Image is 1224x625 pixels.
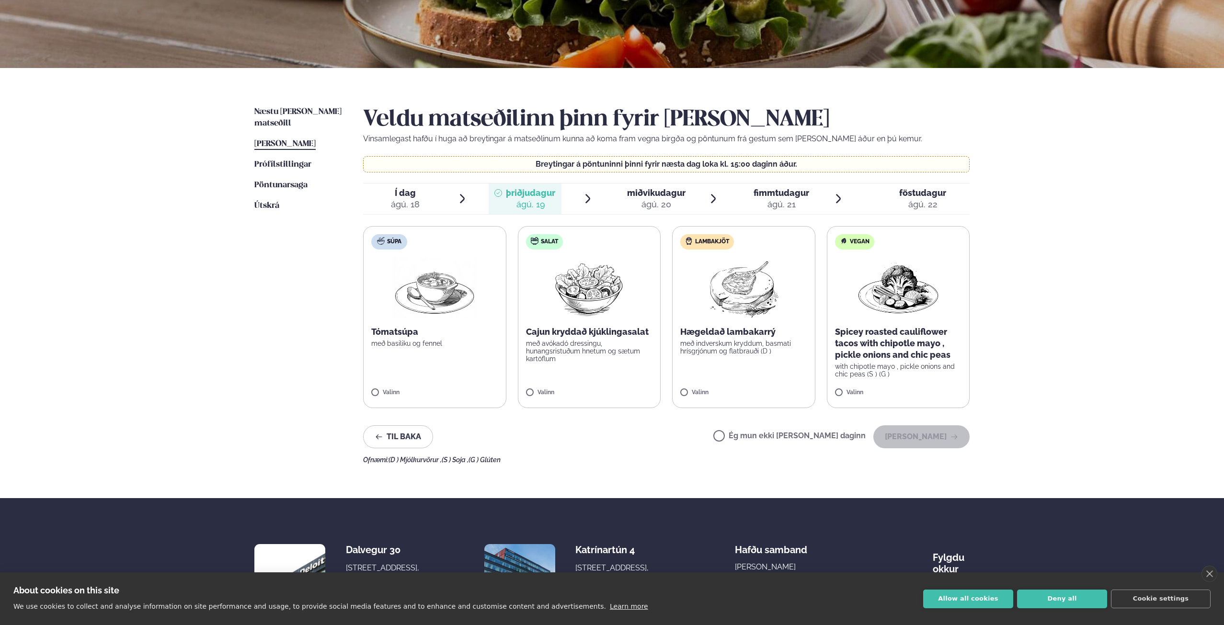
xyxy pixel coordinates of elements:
p: Breytingar á pöntuninni þinni fyrir næsta dag loka kl. 15:00 daginn áður. [373,160,960,168]
img: Soup.png [392,257,477,318]
span: (D ) Mjólkurvörur , [389,456,442,464]
img: Vegan.svg [840,237,847,245]
p: með basiliku og fennel [371,340,498,347]
div: ágú. 20 [627,199,686,210]
div: ágú. 19 [506,199,555,210]
span: Vegan [850,238,869,246]
div: [STREET_ADDRESS], [GEOGRAPHIC_DATA] [346,562,422,585]
strong: About cookies on this site [13,585,119,595]
img: Lamb-Meat.png [701,257,786,318]
div: Katrínartún 4 [575,544,652,556]
span: föstudagur [899,188,946,198]
button: [PERSON_NAME] [873,425,970,448]
div: Ofnæmi: [363,456,970,464]
p: Vinsamlegast hafðu í huga að breytingar á matseðlinum kunna að koma fram vegna birgða og pöntunum... [363,133,970,145]
button: Til baka [363,425,433,448]
a: Learn more [610,602,648,610]
a: Prófílstillingar [254,159,311,170]
p: með indverskum kryddum, basmati hrísgrjónum og flatbrauði (D ) [680,340,807,355]
img: Vegan.png [856,257,940,318]
div: Dalvegur 30 [346,544,422,556]
img: salad.svg [531,237,538,245]
a: Pöntunarsaga [254,180,308,191]
span: fimmtudagur [754,188,809,198]
a: Næstu [PERSON_NAME] matseðill [254,106,344,129]
span: Hafðu samband [735,536,807,556]
div: ágú. 18 [391,199,420,210]
span: (S ) Soja , [442,456,469,464]
a: [PERSON_NAME][EMAIL_ADDRESS][DOMAIN_NAME] [735,561,850,596]
img: Lamb.svg [685,237,693,245]
p: Tómatsúpa [371,326,498,338]
img: image alt [484,544,555,615]
button: Deny all [1017,590,1107,608]
span: Salat [541,238,558,246]
span: (G ) Glúten [469,456,501,464]
p: Hægeldað lambakarrý [680,326,807,338]
p: með avókadó dressingu, hunangsristuðum hnetum og sætum kartöflum [526,340,653,363]
span: þriðjudagur [506,188,555,198]
p: with chipotle mayo , pickle onions and chic peas (S ) (G ) [835,363,962,378]
a: close [1201,566,1217,582]
button: Allow all cookies [923,590,1013,608]
img: image alt [254,544,325,615]
h2: Veldu matseðilinn þinn fyrir [PERSON_NAME] [363,106,970,133]
div: ágú. 21 [754,199,809,210]
span: miðvikudagur [627,188,686,198]
img: Salad.png [547,257,631,318]
div: [STREET_ADDRESS], [GEOGRAPHIC_DATA] [575,562,652,585]
span: Prófílstillingar [254,160,311,169]
span: Pöntunarsaga [254,181,308,189]
span: Næstu [PERSON_NAME] matseðill [254,108,342,127]
a: Útskrá [254,200,279,212]
div: Fylgdu okkur [933,544,970,575]
button: Cookie settings [1111,590,1211,608]
span: Súpa [387,238,401,246]
span: [PERSON_NAME] [254,140,316,148]
a: [PERSON_NAME] [254,138,316,150]
span: Útskrá [254,202,279,210]
p: Cajun kryddað kjúklingasalat [526,326,653,338]
img: soup.svg [377,237,385,245]
p: We use cookies to collect and analyse information on site performance and usage, to provide socia... [13,602,606,610]
div: ágú. 22 [899,199,946,210]
p: Spicey roasted cauliflower tacos with chipotle mayo , pickle onions and chic peas [835,326,962,361]
span: Í dag [391,187,420,199]
span: Lambakjöt [695,238,729,246]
